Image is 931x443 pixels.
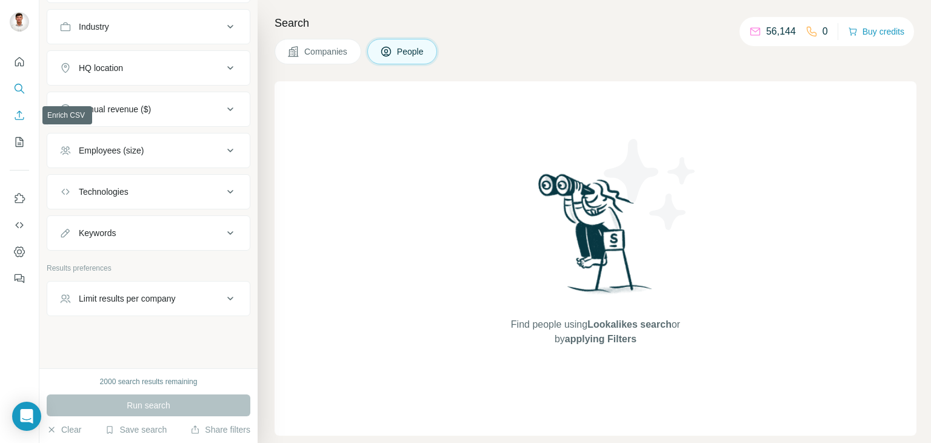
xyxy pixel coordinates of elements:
[12,402,41,431] div: Open Intercom Messenger
[47,95,250,124] button: Annual revenue ($)
[848,23,904,40] button: Buy credits
[79,62,123,74] div: HQ location
[565,334,636,344] span: applying Filters
[79,144,144,157] div: Employees (size)
[10,188,29,209] button: Use Surfe on LinkedIn
[533,171,659,306] img: Surfe Illustration - Woman searching with binoculars
[275,15,916,32] h4: Search
[10,214,29,236] button: Use Surfe API
[79,21,109,33] div: Industry
[47,136,250,165] button: Employees (size)
[10,12,29,32] img: Avatar
[596,130,705,239] img: Surfe Illustration - Stars
[10,104,29,126] button: Enrich CSV
[498,317,692,347] span: Find people using or by
[47,12,250,41] button: Industry
[10,241,29,263] button: Dashboard
[47,177,250,206] button: Technologies
[10,268,29,289] button: Feedback
[79,293,176,305] div: Limit results per company
[190,424,250,436] button: Share filters
[47,284,250,313] button: Limit results per company
[105,424,167,436] button: Save search
[100,376,198,387] div: 2000 search results remaining
[10,78,29,100] button: Search
[79,186,128,198] div: Technologies
[79,227,116,239] div: Keywords
[10,51,29,73] button: Quick start
[766,24,796,39] p: 56,144
[304,46,349,58] span: Companies
[47,53,250,83] button: HQ location
[47,263,250,274] p: Results preferences
[823,24,828,39] p: 0
[47,218,250,248] button: Keywords
[587,319,672,330] span: Lookalikes search
[47,424,81,436] button: Clear
[10,131,29,153] button: My lists
[397,46,425,58] span: People
[79,103,151,115] div: Annual revenue ($)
